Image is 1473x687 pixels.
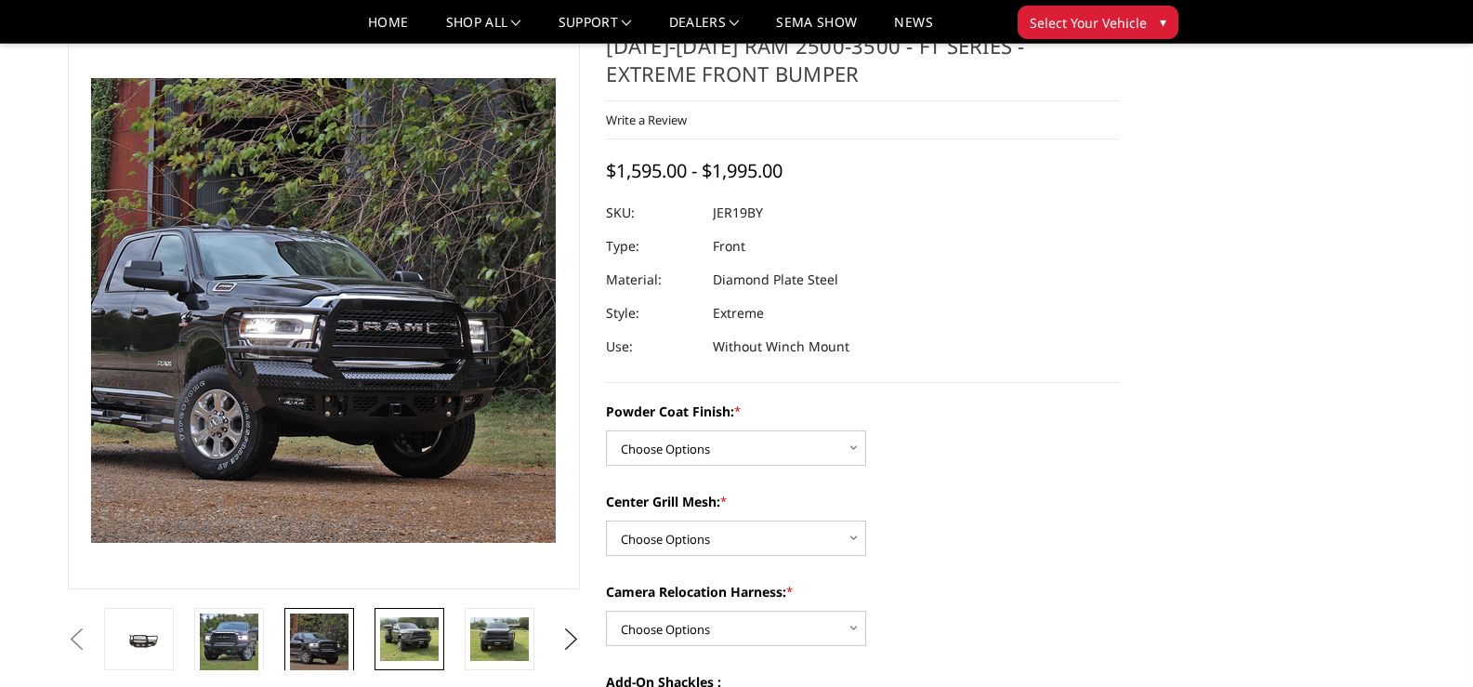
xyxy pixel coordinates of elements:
dd: Extreme [713,297,764,330]
a: shop all [446,16,521,43]
dt: SKU: [606,196,699,230]
span: ▾ [1160,12,1166,32]
img: 2019-2025 Ram 2500-3500 - FT Series - Extreme Front Bumper [290,614,349,672]
button: Previous [63,626,91,654]
h1: [DATE]-[DATE] Ram 2500-3500 - FT Series - Extreme Front Bumper [606,32,1119,101]
a: SEMA Show [776,16,857,43]
span: $1,595.00 - $1,995.00 [606,158,783,183]
dd: Without Winch Mount [713,330,849,363]
dt: Use: [606,330,699,363]
button: Next [557,626,585,654]
a: Dealers [669,16,740,43]
dt: Style: [606,297,699,330]
dt: Material: [606,263,699,297]
a: News [894,16,932,43]
dd: Front [713,230,745,263]
button: Select Your Vehicle [1018,6,1178,39]
img: 2019-2025 Ram 2500-3500 - FT Series - Extreme Front Bumper [380,617,439,661]
a: 2019-2025 Ram 2500-3500 - FT Series - Extreme Front Bumper [68,32,581,589]
dd: Diamond Plate Steel [713,263,838,297]
a: Home [368,16,408,43]
a: Support [559,16,632,43]
img: 2019-2025 Ram 2500-3500 - FT Series - Extreme Front Bumper [200,614,258,672]
label: Powder Coat Finish: [606,402,1119,421]
dt: Type: [606,230,699,263]
dd: JER19BY [713,196,763,230]
span: Select Your Vehicle [1030,13,1147,33]
a: Write a Review [606,112,687,128]
label: Camera Relocation Harness: [606,582,1119,601]
img: 2019-2025 Ram 2500-3500 - FT Series - Extreme Front Bumper [470,617,529,661]
label: Center Grill Mesh: [606,492,1119,511]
